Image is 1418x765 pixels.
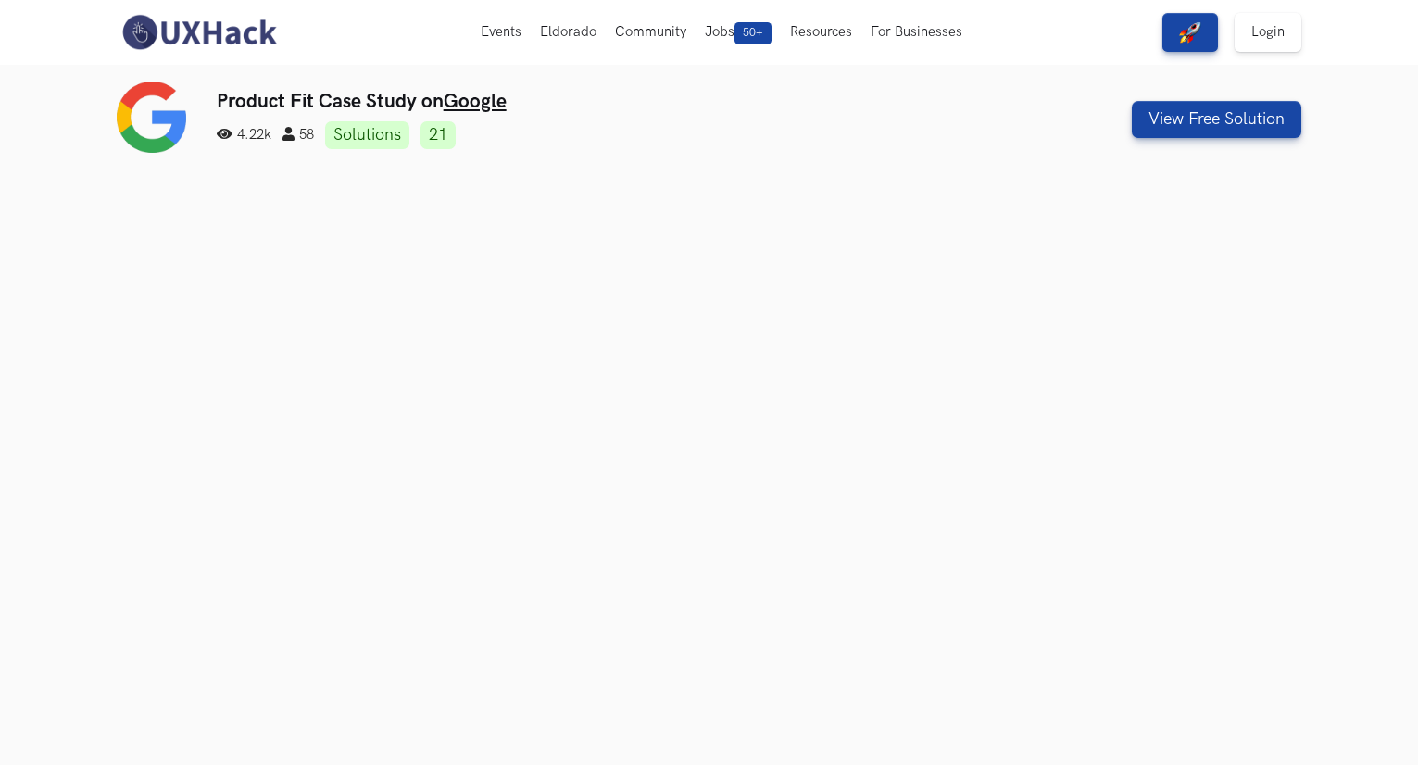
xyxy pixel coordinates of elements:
[217,90,1001,113] h3: Product Fit Case Study on
[1132,101,1301,138] button: View Free Solution
[1179,21,1201,44] img: rocket
[117,82,186,153] img: Google logo
[325,121,409,149] a: Solutions
[1235,13,1301,52] a: Login
[217,127,271,143] span: 4.22k
[282,127,314,143] span: 58
[420,121,456,149] a: 21
[734,22,772,44] span: 50+
[117,13,282,52] img: UXHack-logo.png
[444,90,507,113] a: Google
